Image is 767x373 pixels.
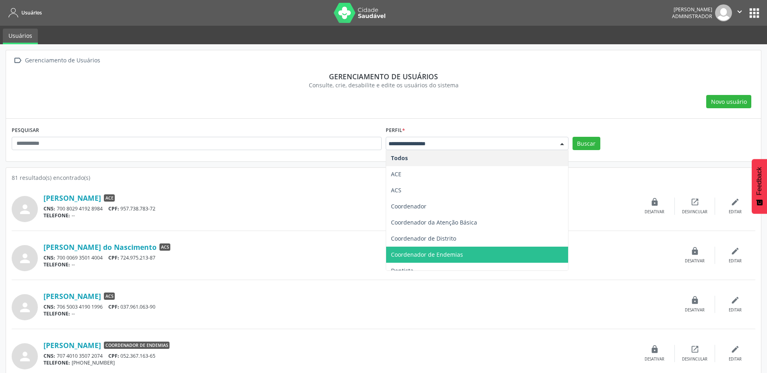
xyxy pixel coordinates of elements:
img: img [715,4,732,21]
span: Todos [391,154,408,162]
a: Usuários [6,6,42,19]
div: [PHONE_NUMBER] [43,359,635,366]
span: ACE [391,170,401,178]
a: [PERSON_NAME] do Nascimento [43,243,157,251]
i: edit [731,296,740,305]
div: Desvincular [682,209,707,215]
span: Usuários [21,9,42,16]
button: apps [747,6,761,20]
a:  Gerenciamento de Usuários [12,55,101,66]
div: Gerenciamento de Usuários [23,55,101,66]
span: ACS [159,243,170,251]
i: open_in_new [691,198,699,206]
div: -- [43,261,675,268]
button:  [732,4,747,21]
span: Coordenador de Endemias [104,342,170,349]
span: TELEFONE: [43,212,70,219]
i:  [12,55,23,66]
span: Coordenador [391,202,426,210]
span: ACS [391,186,401,194]
span: TELEFONE: [43,310,70,317]
span: CPF: [108,254,119,261]
span: CNS: [43,352,55,359]
a: Usuários [3,29,38,44]
span: ACE [104,194,115,202]
div: Gerenciamento de usuários [17,72,750,81]
i: lock [650,198,659,206]
span: Dentista [391,267,413,274]
div: -- [43,310,675,317]
i: edit [731,247,740,256]
i: lock [691,247,699,256]
span: CNS: [43,254,55,261]
i: edit [731,345,740,354]
span: Feedback [756,167,763,195]
div: Consulte, crie, desabilite e edite os usuários do sistema [17,81,750,89]
div: 700 8029 4192 8984 957.738.783-72 [43,205,635,212]
a: [PERSON_NAME] [43,292,101,301]
button: Novo usuário [706,95,751,109]
i: open_in_new [691,345,699,354]
button: Feedback - Mostrar pesquisa [752,159,767,214]
span: ACS [104,293,115,300]
div: 706 5003 4190 1996 037.961.063-90 [43,303,675,310]
i: person [18,300,32,315]
span: Coordenador de Distrito [391,235,456,242]
div: Desativar [645,209,664,215]
a: [PERSON_NAME] [43,194,101,202]
div: Editar [729,357,742,362]
i: lock [650,345,659,354]
span: CPF: [108,352,119,359]
span: CNS: [43,303,55,310]
div: Desativar [645,357,664,362]
span: CNS: [43,205,55,212]
div: 700 0069 3501 4004 724.975.213-87 [43,254,675,261]
a: [PERSON_NAME] [43,341,101,350]
span: CPF: [108,205,119,212]
span: CPF: [108,303,119,310]
span: TELEFONE: [43,261,70,268]
label: PESQUISAR [12,124,39,137]
span: Novo usuário [711,97,747,106]
div: 707 4010 3507 2074 052.367.163-65 [43,352,635,359]
span: Administrador [672,13,712,20]
span: Coordenador da Atenção Básica [391,218,477,226]
div: Desvincular [682,357,707,362]
div: Desativar [685,307,705,313]
span: TELEFONE: [43,359,70,366]
label: Perfil [386,124,405,137]
div: Desativar [685,258,705,264]
i: lock [691,296,699,305]
div: [PERSON_NAME] [672,6,712,13]
span: Coordenador de Endemias [391,251,463,258]
i: person [18,251,32,266]
button: Buscar [573,137,600,150]
i: edit [731,198,740,206]
i: person [18,202,32,216]
div: Editar [729,307,742,313]
div: -- [43,212,635,219]
i:  [735,7,744,16]
div: Editar [729,258,742,264]
div: Editar [729,209,742,215]
div: 81 resultado(s) encontrado(s) [12,173,755,182]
